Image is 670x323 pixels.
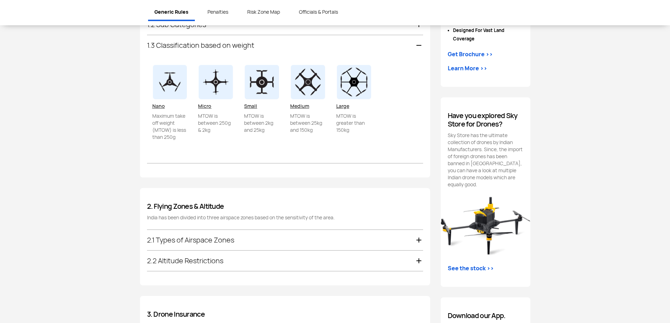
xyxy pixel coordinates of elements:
div: 2.1 Types of Airspace Zones [147,230,423,250]
img: Large [336,64,372,100]
a: Risk Zone Map [241,4,286,20]
img: Micro [198,64,234,100]
img: Medium [290,64,326,100]
img: Small [244,64,280,100]
div: 1.3 Classification based on weight [147,35,423,56]
a: See the stock >> [448,264,494,273]
u: Medium [290,103,309,109]
u: Micro [198,103,211,109]
p: India has been divided into three airspace zones based on the sensitivity of the area. [147,214,423,221]
div: 2.2 Altitude Restrictions [147,251,423,271]
a: Penalties [201,4,235,20]
p: Sky Store has the ultimate collection of drones by Indian Manufacturers. Since, the import of for... [448,132,523,188]
h4: 3. Drone Insurance [147,310,423,318]
u: Nano [152,103,165,109]
p: MTOW is greater than 150kg [336,112,372,155]
u: Large [336,103,349,109]
div: Get Brochure >> [448,50,493,59]
a: Learn More >> [448,64,487,73]
p: Maximum take off weight (MTOW) is less than 250g [152,112,188,155]
u: Small [244,103,257,109]
p: MTOW is between 2kg and 25kg [244,112,280,155]
a: Officials & Portals [293,4,344,20]
h4: 2. Flying Zones & Altitude [147,202,423,211]
img: Nano [152,64,188,100]
li: Designed For Vast Land Coverage [453,26,523,43]
p: MTOW is between 250g & 2kg [198,112,234,155]
img: Did you know about NPNT drones? [441,196,530,256]
p: MTOW is between 25kg and 150kg [290,112,326,155]
h4: Download our App. [448,311,523,320]
h4: Have you explored Sky Store for Drones? [448,111,523,128]
a: Generic Rules [148,4,195,21]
